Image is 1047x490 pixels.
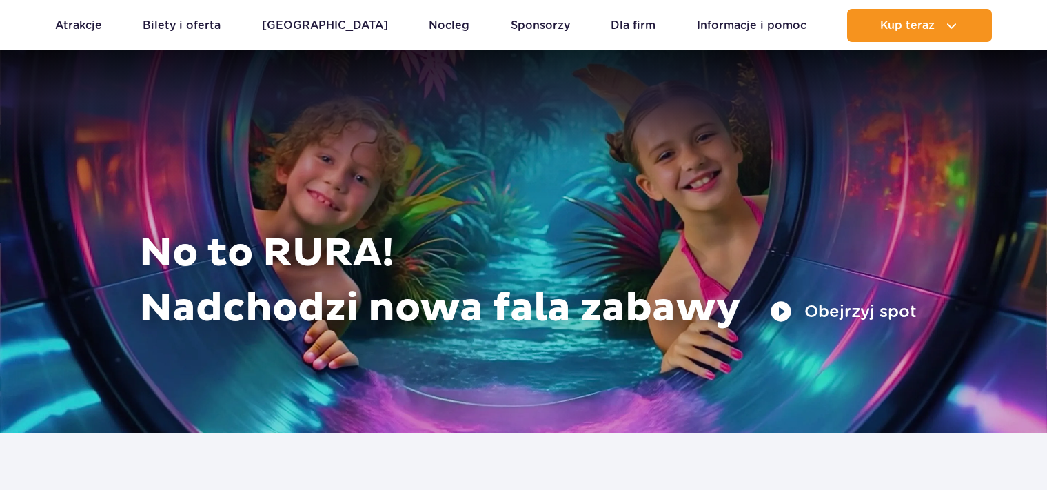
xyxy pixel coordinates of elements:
span: Kup teraz [880,19,935,32]
a: Bilety i oferta [143,9,221,42]
button: Kup teraz [847,9,992,42]
a: Atrakcje [55,9,102,42]
a: Nocleg [429,9,469,42]
a: Informacje i pomoc [697,9,806,42]
a: Dla firm [611,9,655,42]
a: [GEOGRAPHIC_DATA] [262,9,388,42]
h1: No to RURA! Nadchodzi nowa fala zabawy [139,226,917,336]
button: Obejrzyj spot [770,300,917,323]
a: Sponsorzy [511,9,570,42]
